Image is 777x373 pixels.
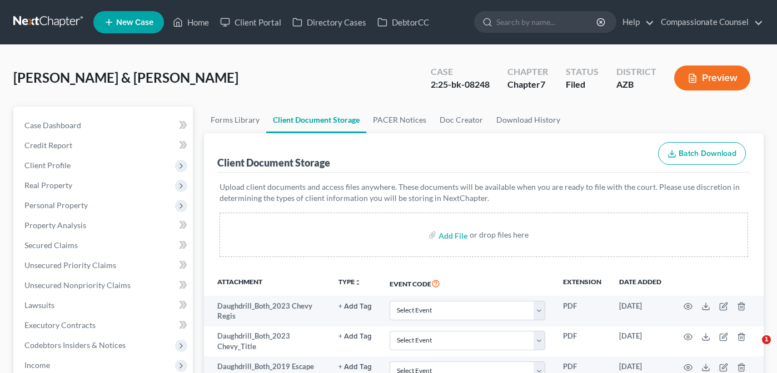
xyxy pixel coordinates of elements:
[338,364,372,371] button: + Add Tag
[554,296,610,326] td: PDF
[167,12,215,32] a: Home
[24,320,96,330] span: Executory Contracts
[16,135,193,155] a: Credit Report
[24,160,71,170] span: Client Profile
[24,360,50,370] span: Income
[739,335,766,362] iframe: Intercom live chat
[24,120,81,130] span: Case Dashboard
[16,255,193,275] a: Unsecured Priority Claims
[507,65,548,78] div: Chapter
[554,270,610,296] th: Extension
[338,279,361,286] button: TYPEunfold_more
[617,12,654,32] a: Help
[24,140,72,150] span: Credit Report
[220,182,749,204] p: Upload client documents and access files anywhere. These documents will be available when you are...
[24,240,78,250] span: Secured Claims
[507,78,548,91] div: Chapter
[674,65,750,90] button: Preview
[431,65,490,78] div: Case
[116,18,153,27] span: New Case
[431,78,490,91] div: 2:25-bk-08248
[679,149,736,158] span: Batch Download
[355,279,361,286] i: unfold_more
[540,79,545,89] span: 7
[24,280,131,290] span: Unsecured Nonpriority Claims
[215,12,287,32] a: Client Portal
[566,65,599,78] div: Status
[266,107,366,133] a: Client Document Storage
[366,107,433,133] a: PACER Notices
[381,270,554,296] th: Event Code
[338,333,372,340] button: + Add Tag
[24,300,54,310] span: Lawsuits
[470,229,529,240] div: or drop files here
[24,220,86,230] span: Property Analysis
[554,326,610,357] td: PDF
[372,12,435,32] a: DebtorCC
[490,107,567,133] a: Download History
[16,275,193,295] a: Unsecured Nonpriority Claims
[338,361,372,372] a: + Add Tag
[658,142,746,165] button: Batch Download
[24,340,126,350] span: Codebtors Insiders & Notices
[762,335,771,344] span: 1
[610,326,670,357] td: [DATE]
[433,107,490,133] a: Doc Creator
[16,215,193,235] a: Property Analysis
[13,69,238,85] span: [PERSON_NAME] & [PERSON_NAME]
[610,296,670,326] td: [DATE]
[287,12,372,32] a: Directory Cases
[24,180,72,190] span: Real Property
[338,303,372,310] button: + Add Tag
[16,315,193,335] a: Executory Contracts
[16,295,193,315] a: Lawsuits
[217,156,330,169] div: Client Document Storage
[16,115,193,135] a: Case Dashboard
[566,78,599,91] div: Filed
[616,65,656,78] div: District
[338,331,372,341] a: + Add Tag
[24,260,116,270] span: Unsecured Priority Claims
[204,107,266,133] a: Forms Library
[204,296,330,326] td: Daughdrill_Both_2023 Chevy Regis
[616,78,656,91] div: AZB
[338,301,372,311] a: + Add Tag
[24,200,88,210] span: Personal Property
[204,326,330,357] td: Daughdrill_Both_2023 Chevy_Title
[496,12,598,32] input: Search by name...
[16,235,193,255] a: Secured Claims
[655,12,763,32] a: Compassionate Counsel
[610,270,670,296] th: Date added
[204,270,330,296] th: Attachment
